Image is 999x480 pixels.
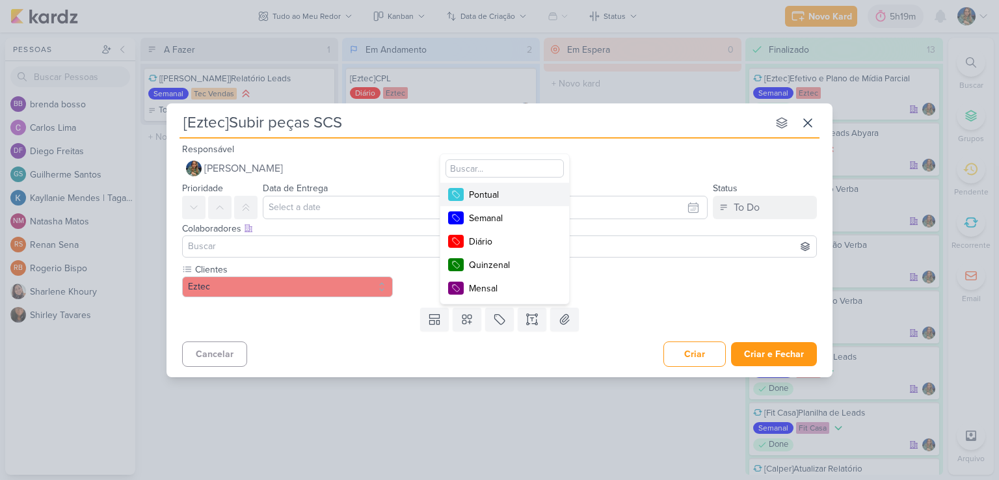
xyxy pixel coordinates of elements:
[469,258,553,272] div: Quinzenal
[182,183,223,194] label: Prioridade
[731,342,817,366] button: Criar e Fechar
[185,239,814,254] input: Buscar
[182,157,817,180] button: [PERSON_NAME]
[713,196,817,219] button: To Do
[182,276,393,297] button: Eztec
[263,183,328,194] label: Data de Entrega
[194,263,393,276] label: Clientes
[440,183,569,206] button: Pontual
[713,183,738,194] label: Status
[734,200,760,215] div: To Do
[182,341,247,367] button: Cancelar
[440,230,569,253] button: Diário
[469,188,553,202] div: Pontual
[204,161,283,176] span: [PERSON_NAME]
[663,341,726,367] button: Criar
[440,206,569,230] button: Semanal
[440,276,569,300] button: Mensal
[469,282,553,295] div: Mensal
[469,235,553,248] div: Diário
[469,211,553,225] div: Semanal
[263,196,708,219] input: Select a date
[446,159,564,178] input: Buscar...
[182,144,234,155] label: Responsável
[180,111,767,135] input: Kard Sem Título
[186,161,202,176] img: Isabella Gutierres
[440,253,569,276] button: Quinzenal
[182,222,817,235] div: Colaboradores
